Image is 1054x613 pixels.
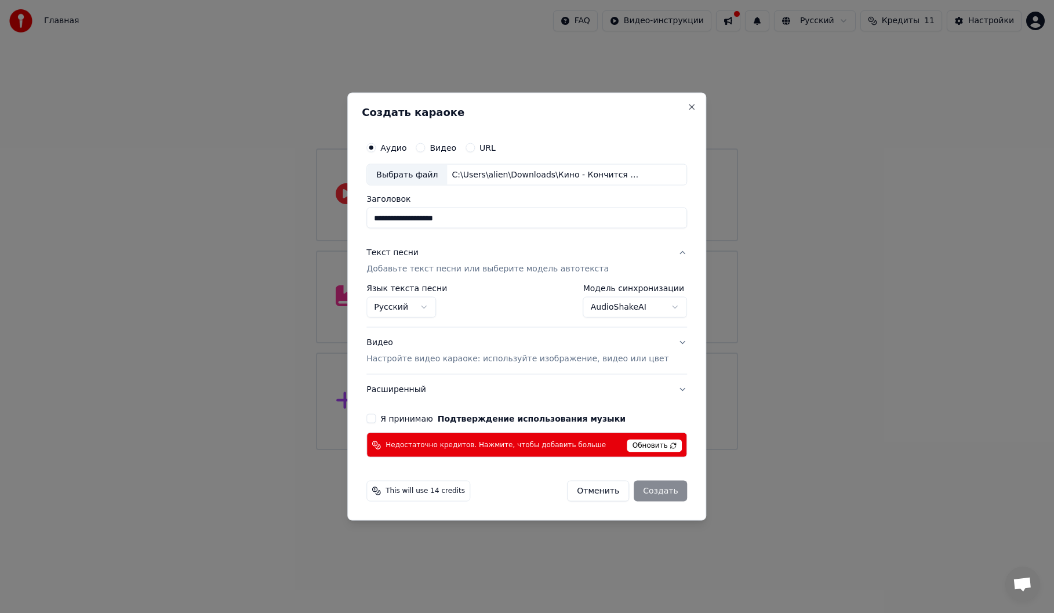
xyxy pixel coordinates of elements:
div: Выбрать файл [367,164,447,185]
button: Расширенный [366,375,687,405]
button: Текст песниДобавьте текст песни или выберите модель автотекста [366,238,687,284]
button: Отменить [567,481,629,502]
button: ВидеоНастройте видео караоке: используйте изображение, видео или цвет [366,328,687,374]
div: Текст песниДобавьте текст песни или выберите модель автотекста [366,284,687,327]
div: Видео [366,337,668,365]
label: Модель синхронизации [583,284,688,292]
p: Настройте видео караоке: используйте изображение, видео или цвет [366,353,668,365]
div: Текст песни [366,247,419,259]
span: Недостаточно кредитов. Нажмите, чтобы добавить больше [386,440,606,449]
span: Обновить [627,440,682,452]
label: URL [479,143,496,151]
label: Видео [430,143,456,151]
label: Я принимаю [380,415,626,423]
span: This will use 14 credits [386,487,465,496]
div: C:\Users\alien\Downloads\Кино - Кончится лето.mp3 [447,169,644,180]
label: Заголовок [366,195,687,203]
label: Язык текста песни [366,284,447,292]
label: Аудио [380,143,406,151]
button: Я принимаю [438,415,626,423]
p: Добавьте текст песни или выберите модель автотекста [366,263,609,275]
h2: Создать караоке [362,107,692,117]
